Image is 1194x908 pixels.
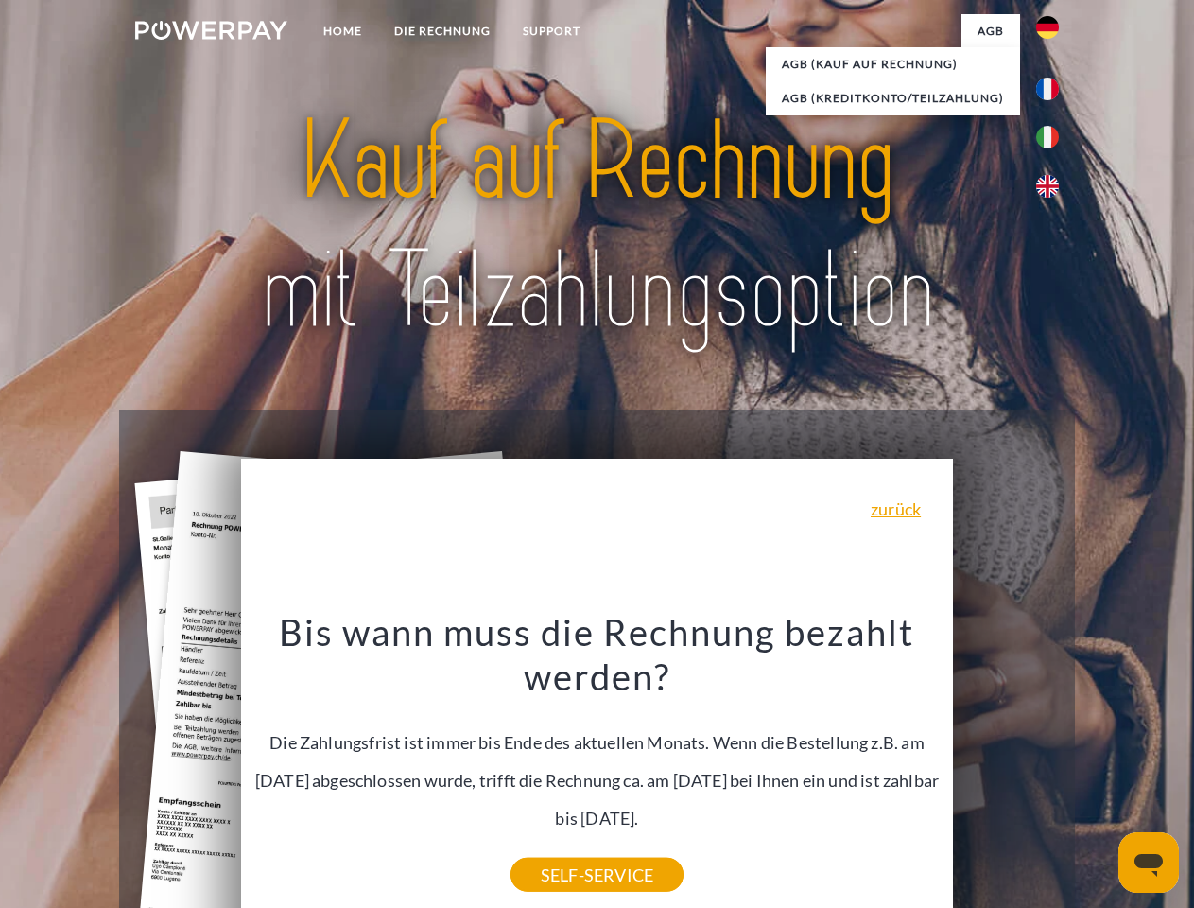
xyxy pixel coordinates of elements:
[1036,16,1059,39] img: de
[135,21,287,40] img: logo-powerpay-white.svg
[1118,832,1179,893] iframe: Schaltfläche zum Öffnen des Messaging-Fensters
[766,81,1020,115] a: AGB (Kreditkonto/Teilzahlung)
[507,14,597,48] a: SUPPORT
[378,14,507,48] a: DIE RECHNUNG
[1036,78,1059,100] img: fr
[307,14,378,48] a: Home
[510,858,684,892] a: SELF-SERVICE
[961,14,1020,48] a: agb
[766,47,1020,81] a: AGB (Kauf auf Rechnung)
[252,609,943,875] div: Die Zahlungsfrist ist immer bis Ende des aktuellen Monats. Wenn die Bestellung z.B. am [DATE] abg...
[1036,126,1059,148] img: it
[252,609,943,700] h3: Bis wann muss die Rechnung bezahlt werden?
[1036,175,1059,198] img: en
[871,500,921,517] a: zurück
[181,91,1013,362] img: title-powerpay_de.svg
